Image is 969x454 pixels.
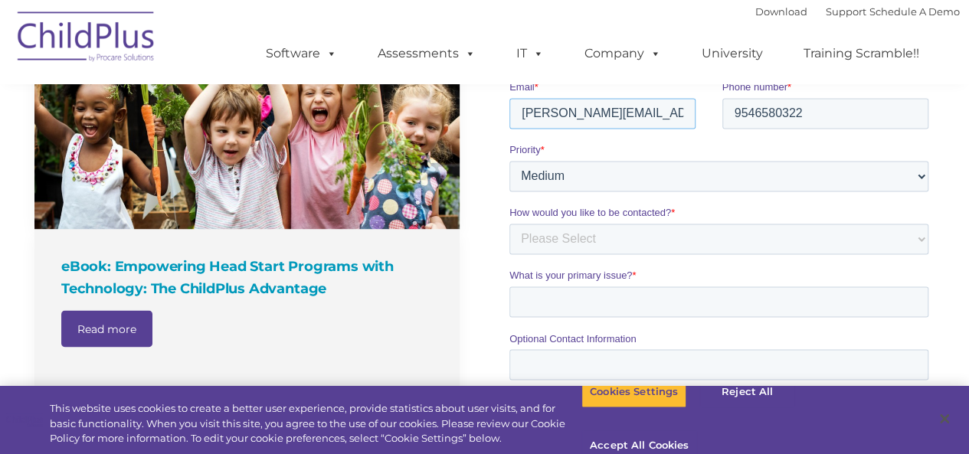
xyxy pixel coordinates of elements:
[50,401,581,446] div: This website uses cookies to create a better user experience, provide statistics about user visit...
[928,402,961,436] button: Close
[686,38,778,69] a: University
[501,38,559,69] a: IT
[61,256,437,299] h4: eBook: Empowering Head Start Programs with Technology: The ChildPlus Advantage
[755,5,807,18] a: Download
[755,5,960,18] font: |
[826,5,866,18] a: Support
[10,1,163,77] img: ChildPlus by Procare Solutions
[788,38,935,69] a: Training Scramble!!
[362,38,491,69] a: Assessments
[250,38,352,69] a: Software
[581,376,686,408] button: Cookies Settings
[869,5,960,18] a: Schedule A Demo
[699,376,795,408] button: Reject All
[61,310,152,347] a: Read more
[569,38,676,69] a: Company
